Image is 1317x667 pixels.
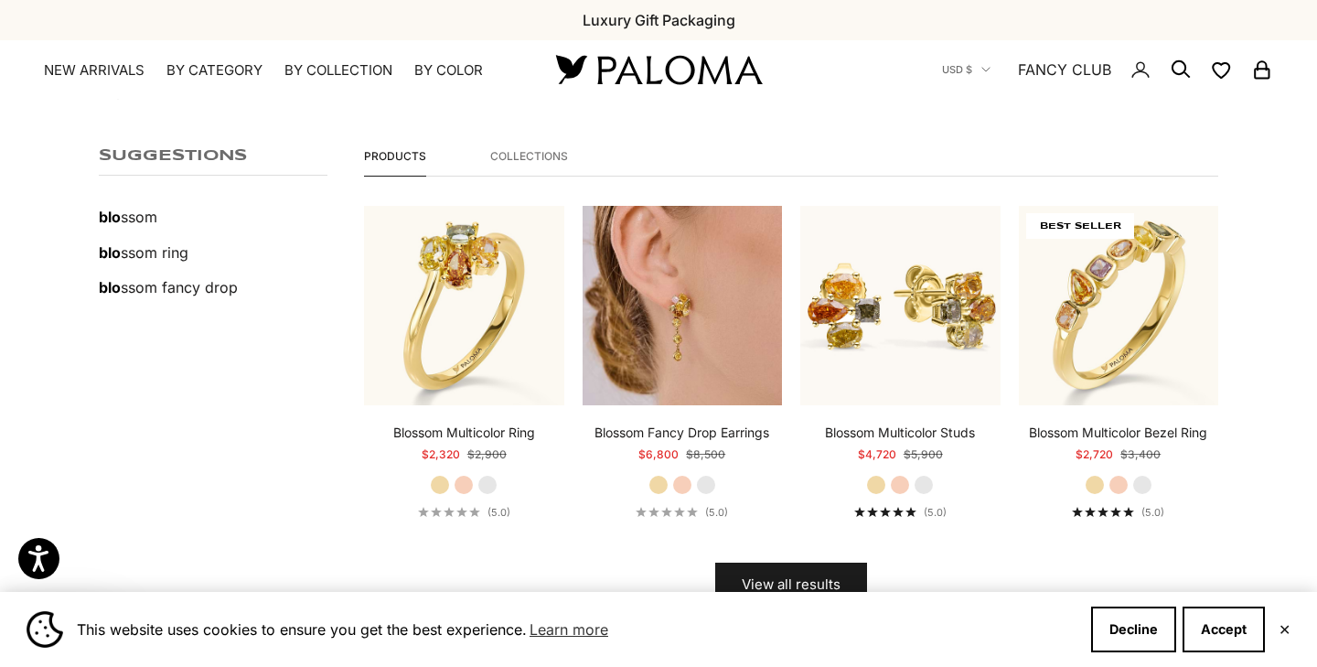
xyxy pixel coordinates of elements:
[942,40,1273,99] nav: Secondary navigation
[742,574,841,597] span: View all results
[583,8,735,32] p: Luxury Gift Packaging
[487,506,510,519] span: (5.0)
[99,208,157,226] a: blossom
[44,61,145,80] a: NEW ARRIVALS
[636,507,698,517] div: 5.0 out of 5.0 stars
[686,446,725,464] compare-at-price: $8,500
[527,616,611,643] a: Learn more
[166,61,262,80] summary: By Category
[1141,506,1164,519] span: (5.0)
[44,61,512,80] nav: Primary navigation
[1072,506,1164,519] a: 5.0 out of 5.0 stars(5.0)
[490,147,568,175] button: Collections
[364,206,564,406] img: #YellowGold
[467,446,507,464] compare-at-price: $2,900
[121,278,238,296] span: ssom fancy drop
[858,446,896,464] sale-price: $4,720
[825,424,975,442] a: Blossom Multicolor Studs
[1279,624,1290,635] button: Close
[418,507,480,517] div: 5.0 out of 5.0 stars
[904,446,943,464] compare-at-price: $5,900
[393,424,535,442] a: Blossom Multicolor Ring
[638,446,679,464] sale-price: $6,800
[99,208,121,226] mark: blo
[1019,206,1219,406] img: #YellowGold
[924,506,947,519] span: (5.0)
[1120,446,1161,464] compare-at-price: $3,400
[121,208,157,226] span: ssom
[99,147,327,176] p: Suggestions
[1076,446,1113,464] sale-price: $2,720
[27,611,63,648] img: Cookie banner
[99,278,238,296] a: blossom fancy drop
[1029,424,1207,442] a: Blossom Multicolor Bezel Ring
[364,147,426,175] button: Products
[418,506,510,519] a: 5.0 out of 5.0 stars(5.0)
[1091,607,1176,652] button: Decline
[121,243,188,262] span: ssom ring
[942,61,990,78] button: USD $
[99,243,188,262] a: blossom ring
[583,206,783,406] img: #YellowGold #WhiteGold #RoseGold
[99,243,121,262] mark: blo
[1183,607,1265,652] button: Accept
[99,278,121,296] mark: blo
[1018,58,1111,81] a: FANCY CLUB
[854,506,947,519] a: 5.0 out of 5.0 stars(5.0)
[77,616,1076,643] span: This website uses cookies to ensure you get the best experience.
[422,446,460,464] sale-price: $2,320
[1026,213,1134,239] span: BEST SELLER
[715,563,867,607] button: View all results
[1072,507,1134,517] div: 5.0 out of 5.0 stars
[414,61,483,80] summary: By Color
[636,506,728,519] a: 5.0 out of 5.0 stars(5.0)
[800,206,1001,406] img: #YellowGold
[594,424,769,442] a: Blossom Fancy Drop Earrings
[854,507,916,517] div: 5.0 out of 5.0 stars
[705,506,728,519] span: (5.0)
[942,61,972,78] span: USD $
[284,61,392,80] summary: By Collection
